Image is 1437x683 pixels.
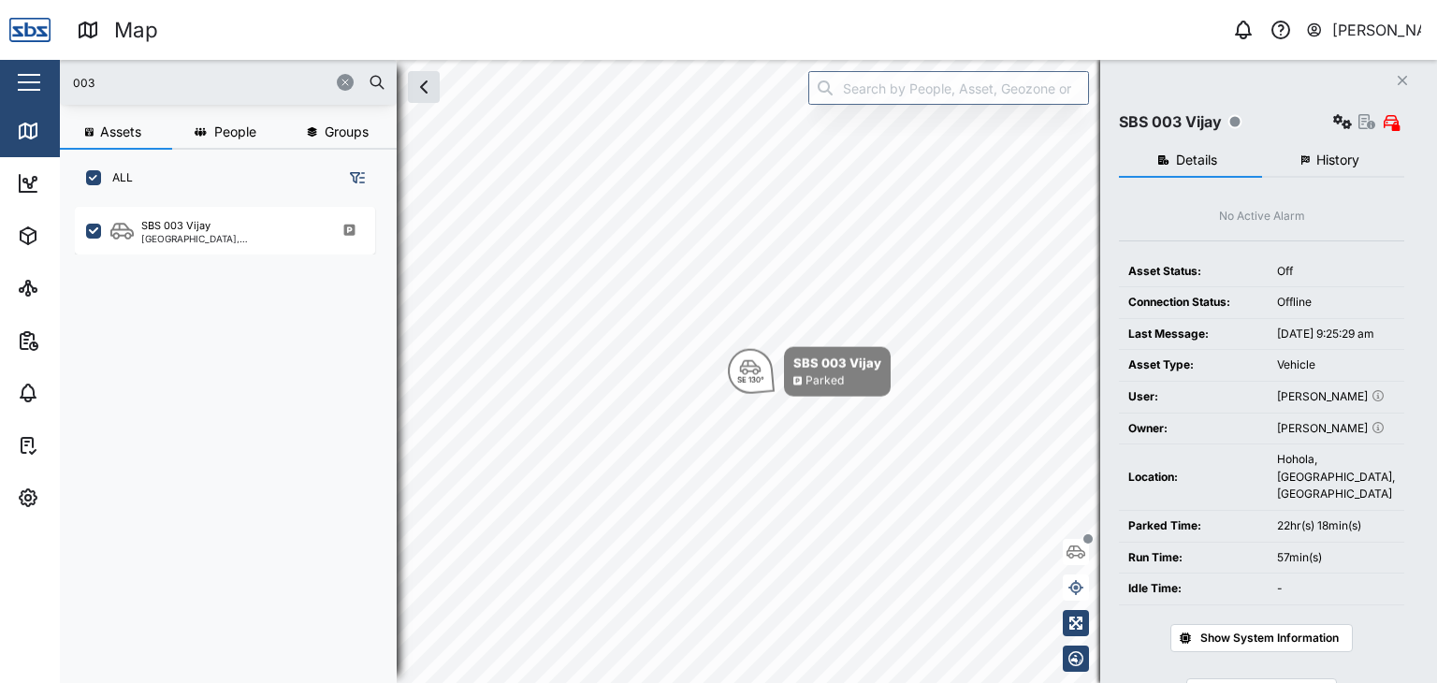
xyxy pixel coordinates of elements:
div: No Active Alarm [1219,208,1305,225]
div: Map marker [728,347,891,397]
div: grid [75,200,396,668]
div: SBS 003 Vijay [793,354,881,372]
span: People [214,125,256,138]
div: [DATE] 9:25:29 am [1277,326,1395,343]
label: ALL [101,170,133,185]
div: [PERSON_NAME] [1332,19,1422,42]
span: Details [1176,153,1217,167]
div: Vehicle [1277,356,1395,374]
div: Connection Status: [1128,294,1258,312]
div: Asset Status: [1128,263,1258,281]
div: Settings [49,487,115,508]
div: Map [114,14,158,47]
div: Sites [49,278,94,298]
span: History [1316,153,1359,167]
div: SE 130° [737,376,764,384]
span: Assets [100,125,141,138]
div: [PERSON_NAME] [1277,388,1395,406]
div: Dashboard [49,173,133,194]
div: Reports [49,330,112,351]
span: Show System Information [1200,625,1339,651]
button: [PERSON_NAME] [1305,17,1422,43]
div: 57min(s) [1277,549,1395,567]
button: Show System Information [1170,624,1353,652]
span: Groups [325,125,369,138]
div: User: [1128,388,1258,406]
div: Owner: [1128,420,1258,438]
div: Idle Time: [1128,580,1258,598]
div: Alarms [49,383,107,403]
div: - [1277,580,1395,598]
input: Search assets or drivers [71,68,385,96]
div: [PERSON_NAME] [1277,420,1395,438]
div: SBS 003 Vijay [141,218,210,234]
div: Offline [1277,294,1395,312]
div: Parked Time: [1128,517,1258,535]
div: Run Time: [1128,549,1258,567]
div: Assets [49,225,107,246]
div: Last Message: [1128,326,1258,343]
input: Search by People, Asset, Geozone or Place [808,71,1089,105]
div: [GEOGRAPHIC_DATA], [GEOGRAPHIC_DATA] [141,234,320,243]
div: Asset Type: [1128,356,1258,374]
div: Hohola, [GEOGRAPHIC_DATA], [GEOGRAPHIC_DATA] [1277,451,1395,503]
div: Map [49,121,91,141]
img: Main Logo [9,9,51,51]
div: Off [1277,263,1395,281]
div: Location: [1128,469,1258,487]
div: Parked [806,372,844,390]
div: Tasks [49,435,100,456]
canvas: Map [60,60,1437,683]
div: SBS 003 Vijay [1119,110,1222,134]
div: 22hr(s) 18min(s) [1277,517,1395,535]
